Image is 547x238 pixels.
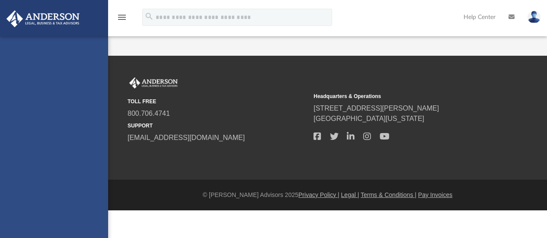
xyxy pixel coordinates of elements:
small: SUPPORT [128,122,307,130]
a: 800.706.4741 [128,110,170,117]
a: Privacy Policy | [298,191,339,198]
small: TOLL FREE [128,98,307,105]
a: menu [117,16,127,22]
i: menu [117,12,127,22]
a: [GEOGRAPHIC_DATA][US_STATE] [313,115,424,122]
a: [STREET_ADDRESS][PERSON_NAME] [313,105,439,112]
i: search [144,12,154,21]
a: Legal | [341,191,359,198]
img: Anderson Advisors Platinum Portal [4,10,82,27]
small: Headquarters & Operations [313,92,493,100]
a: Pay Invoices [418,191,452,198]
a: Terms & Conditions | [361,191,416,198]
img: Anderson Advisors Platinum Portal [128,77,179,89]
div: © [PERSON_NAME] Advisors 2025 [108,190,547,200]
img: User Pic [528,11,541,23]
a: [EMAIL_ADDRESS][DOMAIN_NAME] [128,134,245,141]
